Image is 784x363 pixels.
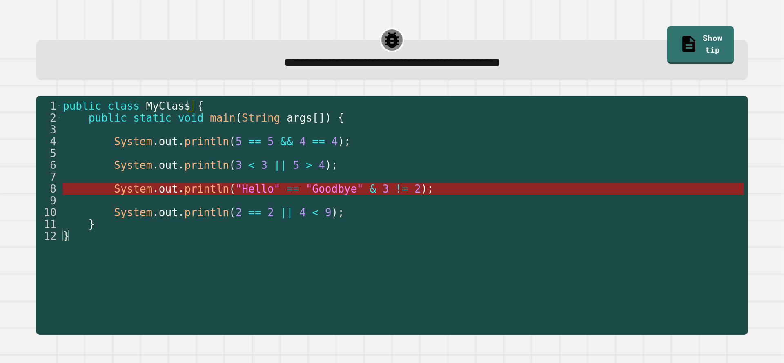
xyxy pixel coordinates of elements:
span: > [306,159,312,171]
span: == [248,206,261,219]
span: == [248,135,261,148]
span: main [210,112,236,124]
span: 2 [235,206,242,219]
div: 10 [36,206,62,218]
span: || [280,206,293,219]
span: 3 [382,183,389,195]
div: 2 [36,112,62,124]
span: || [274,159,286,171]
span: 4 [299,206,306,219]
span: "Hello" [235,183,280,195]
span: 4 [331,135,338,148]
span: 5 [293,159,299,171]
span: 5 [267,135,274,148]
span: == [312,135,325,148]
div: 5 [36,147,62,159]
span: 4 [299,135,306,148]
div: 11 [36,218,62,230]
div: 6 [36,159,62,171]
a: Show tip [667,26,734,64]
span: println [184,159,229,171]
span: 4 [318,159,325,171]
span: out [159,206,178,219]
span: == [287,183,299,195]
span: 2 [414,183,421,195]
span: out [159,159,178,171]
span: 5 [235,135,242,148]
div: 4 [36,135,62,147]
span: args [287,112,312,124]
span: < [312,206,318,219]
span: println [184,206,229,219]
span: < [248,159,255,171]
span: println [184,135,229,148]
span: Toggle code folding, rows 1 through 12 [57,100,61,112]
span: static [133,112,171,124]
div: 12 [36,230,62,242]
span: println [184,183,229,195]
span: System [114,135,152,148]
span: public [63,100,101,112]
span: out [159,135,178,148]
span: Toggle code folding, rows 2 through 11 [57,112,61,124]
span: MyClass [146,100,191,112]
div: 3 [36,124,62,135]
span: != [395,183,408,195]
span: System [114,159,152,171]
span: void [178,112,203,124]
div: 7 [36,171,62,183]
div: 8 [36,183,62,195]
div: 9 [36,195,62,206]
span: "Goodbye" [306,183,363,195]
span: public [88,112,127,124]
span: & [370,183,376,195]
span: 2 [267,206,274,219]
span: String [242,112,280,124]
span: System [114,206,152,219]
div: 1 [36,100,62,112]
span: 3 [235,159,242,171]
span: && [280,135,293,148]
span: out [159,183,178,195]
span: 3 [261,159,267,171]
span: 9 [325,206,332,219]
span: class [107,100,139,112]
span: System [114,183,152,195]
